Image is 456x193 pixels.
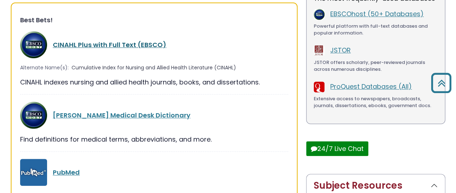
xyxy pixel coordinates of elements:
a: ProQuest Databases (All) [330,82,412,91]
a: Back to Top [428,76,454,89]
a: CINAHL Plus with Full Text (EBSCO) [53,40,166,49]
a: [PERSON_NAME] Medical Desk Dictionary [53,111,190,120]
div: Powerful platform with full-text databases and popular information. [314,23,438,37]
div: Extensive access to newspapers, broadcasts, journals, dissertations, ebooks, government docs. [314,95,438,109]
a: PubMed [53,168,80,177]
div: CINAHL indexes nursing and allied health journals, books, and dissertations. [20,77,288,87]
a: EBSCOhost (50+ Databases) [330,9,424,18]
a: JSTOR [330,46,351,55]
button: 24/7 Live Chat [306,141,368,156]
h3: Best Bets! [20,16,288,24]
div: Find definitions for medical terms, abbreviations, and more. [20,134,288,144]
span: Alternate Name(s): [20,64,69,72]
span: Cumulative Index for Nursing and Allied Health Literature (CINAHL) [72,64,236,72]
div: JSTOR offers scholarly, peer-reviewed journals across numerous disciplines. [314,59,438,73]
